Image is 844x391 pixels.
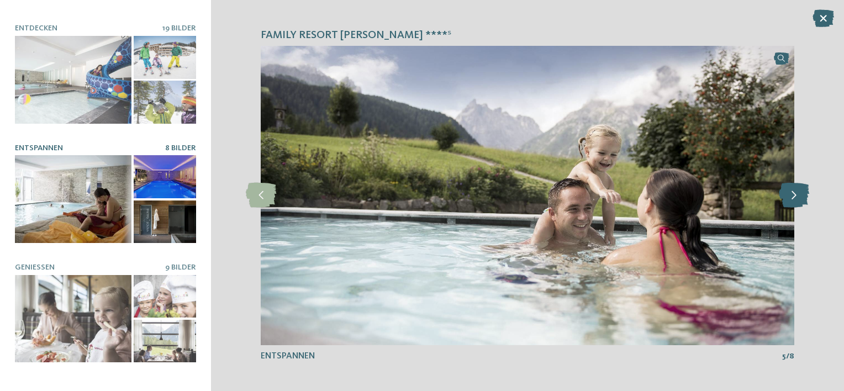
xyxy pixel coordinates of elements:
[15,263,55,271] span: Genießen
[261,28,451,44] span: Family Resort [PERSON_NAME] ****ˢ
[789,351,794,362] span: 8
[162,24,196,32] span: 19 Bilder
[165,144,196,152] span: 8 Bilder
[165,263,196,271] span: 9 Bilder
[261,352,315,361] span: Entspannen
[15,24,57,32] span: Entdecken
[15,144,63,152] span: Entspannen
[261,46,794,345] img: Family Resort Rainer ****ˢ
[786,351,789,362] span: /
[782,351,786,362] span: 5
